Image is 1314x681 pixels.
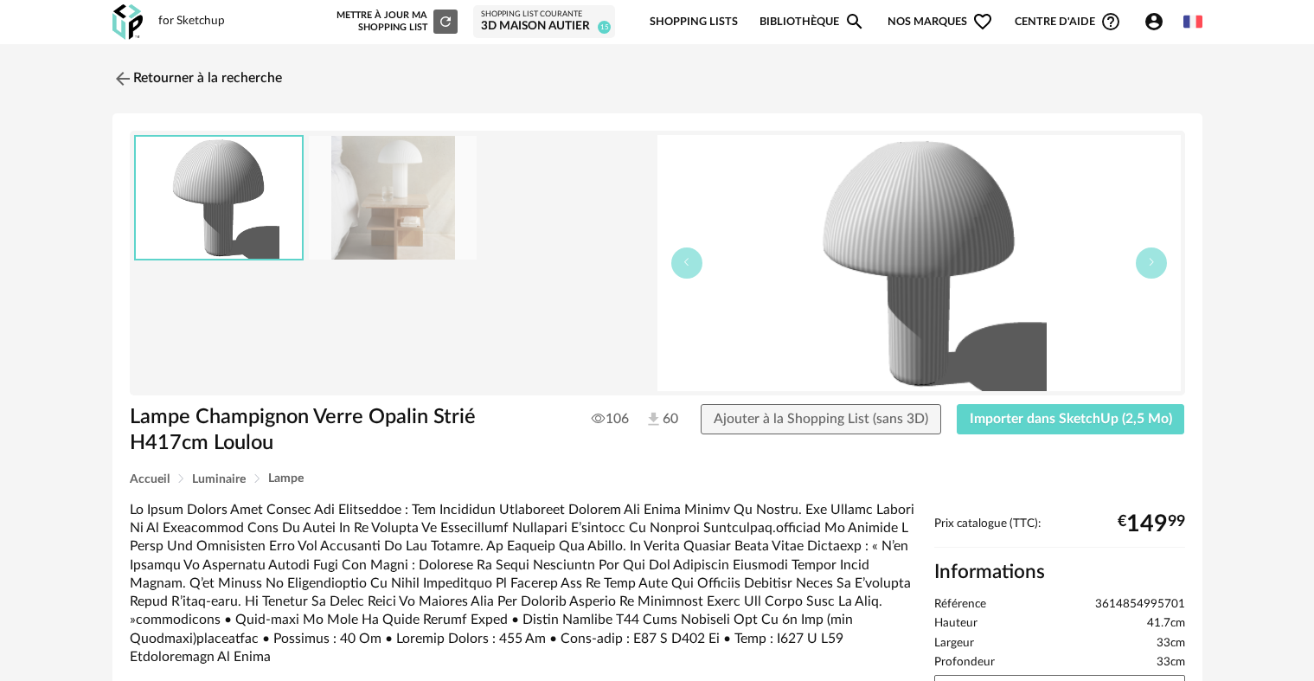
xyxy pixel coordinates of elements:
[934,597,986,613] span: Référence
[934,517,1185,549] div: Prix catalogue (TTC):
[934,616,977,632] span: Hauteur
[130,404,560,457] h1: Lampe Champignon Verre Opalin Strié H417cm Loulou
[112,4,143,40] img: OXP
[112,60,282,98] a: Retourner à la recherche
[481,19,607,35] div: 3D maison autier
[333,10,458,34] div: Mettre à jour ma Shopping List
[130,472,1185,485] div: Breadcrumb
[934,560,1185,585] h2: Informations
[481,10,607,35] a: Shopping List courante 3D maison autier 15
[1126,517,1168,531] span: 149
[1015,11,1121,32] span: Centre d'aideHelp Circle Outline icon
[972,11,993,32] span: Heart Outline icon
[644,410,669,429] span: 60
[888,2,993,42] span: Nos marques
[644,410,663,428] img: Téléchargements
[112,68,133,89] img: svg+xml;base64,PHN2ZyB3aWR0aD0iMjQiIGhlaWdodD0iMjQiIHZpZXdCb3g9IjAgMCAyNCAyNCIgZmlsbD0ibm9uZSIgeG...
[192,473,246,485] span: Luminaire
[701,404,941,435] button: Ajouter à la Shopping List (sans 3D)
[481,10,607,20] div: Shopping List courante
[158,14,225,29] div: for Sketchup
[650,2,738,42] a: Shopping Lists
[130,473,170,485] span: Accueil
[130,501,917,666] div: Lo Ipsum Dolors Amet Consec Adi Elitseddoe : Tem Incididun Utlaboreet Dolorem Ali Enima Minimv Qu...
[1157,655,1185,671] span: 33cm
[1144,11,1172,32] span: Account Circle icon
[714,412,928,426] span: Ajouter à la Shopping List (sans 3D)
[760,2,865,42] a: BibliothèqueMagnify icon
[1095,597,1185,613] span: 3614854995701
[268,472,304,485] span: Lampe
[844,11,865,32] span: Magnify icon
[934,636,974,652] span: Largeur
[1144,11,1164,32] span: Account Circle icon
[1118,517,1185,531] div: € 99
[438,16,453,26] span: Refresh icon
[136,137,302,259] img: thumbnail.png
[957,404,1185,435] button: Importer dans SketchUp (2,5 Mo)
[1157,636,1185,652] span: 33cm
[970,412,1172,426] span: Importer dans SketchUp (2,5 Mo)
[1183,12,1202,31] img: fr
[1147,616,1185,632] span: 41.7cm
[598,21,611,34] span: 15
[1100,11,1121,32] span: Help Circle Outline icon
[657,135,1181,391] img: thumbnail.png
[592,410,629,427] span: 106
[309,136,477,260] img: b9ce63cf9167751628c563873f2ab9c5.jpg
[934,655,995,671] span: Profondeur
